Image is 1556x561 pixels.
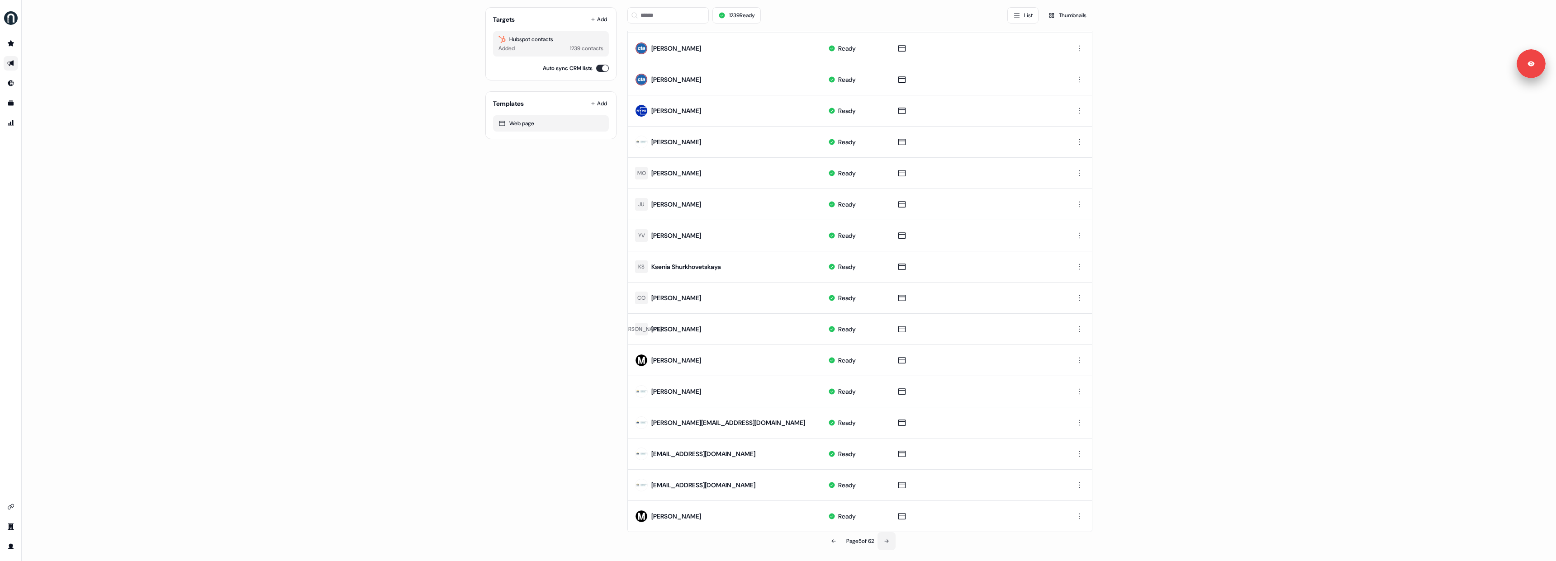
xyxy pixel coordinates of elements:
div: [PERSON_NAME] [651,356,701,365]
a: Go to integrations [4,500,18,514]
div: Ready [838,262,856,271]
div: JU [638,200,645,209]
div: 1239 contacts [570,44,603,53]
div: [PERSON_NAME] [651,200,701,209]
div: Ready [838,449,856,458]
div: Ready [838,325,856,334]
div: Web page [498,119,603,128]
div: [PERSON_NAME] [651,325,701,334]
div: Hubspot contacts [498,35,603,44]
div: Ready [838,169,856,178]
div: Page 5 of 62 [846,537,874,546]
div: Ksenia Shurkhovetskaya [651,262,721,271]
div: Templates [493,99,524,108]
div: [PERSON_NAME] [621,325,662,334]
div: Ready [838,137,856,146]
div: [PERSON_NAME] [651,387,701,396]
div: MO [637,169,646,178]
div: [PERSON_NAME][EMAIL_ADDRESS][DOMAIN_NAME] [651,418,805,427]
a: Go to prospects [4,36,18,51]
div: Ready [838,231,856,240]
button: List [1007,7,1039,24]
div: [PERSON_NAME] [651,106,701,115]
div: [PERSON_NAME] [651,231,701,240]
div: [PERSON_NAME] [651,44,701,53]
div: [EMAIL_ADDRESS][DOMAIN_NAME] [651,449,755,458]
div: Ready [838,512,856,521]
a: Go to Inbound [4,76,18,90]
div: Ready [838,75,856,84]
label: Auto sync CRM lists [543,64,593,73]
button: Add [589,97,609,110]
a: Go to templates [4,96,18,110]
div: [PERSON_NAME] [651,75,701,84]
button: Thumbnails [1042,7,1092,24]
div: Ready [838,418,856,427]
div: YV [638,231,645,240]
div: [PERSON_NAME] [651,512,701,521]
div: Ready [838,387,856,396]
div: Ready [838,106,856,115]
div: KS [638,262,645,271]
a: Go to profile [4,539,18,554]
div: Ready [838,200,856,209]
div: Added [498,44,515,53]
a: Go to attribution [4,116,18,130]
div: [PERSON_NAME] [651,293,701,302]
div: Ready [838,356,856,365]
button: 1239Ready [712,7,761,24]
div: Ready [838,481,856,490]
div: [EMAIL_ADDRESS][DOMAIN_NAME] [651,481,755,490]
button: Add [589,13,609,26]
div: Ready [838,293,856,302]
div: Targets [493,15,515,24]
div: CO [637,293,645,302]
div: Ready [838,44,856,53]
a: Go to outbound experience [4,56,18,71]
div: [PERSON_NAME] [651,169,701,178]
div: [PERSON_NAME] [651,137,701,146]
a: Go to team [4,519,18,534]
